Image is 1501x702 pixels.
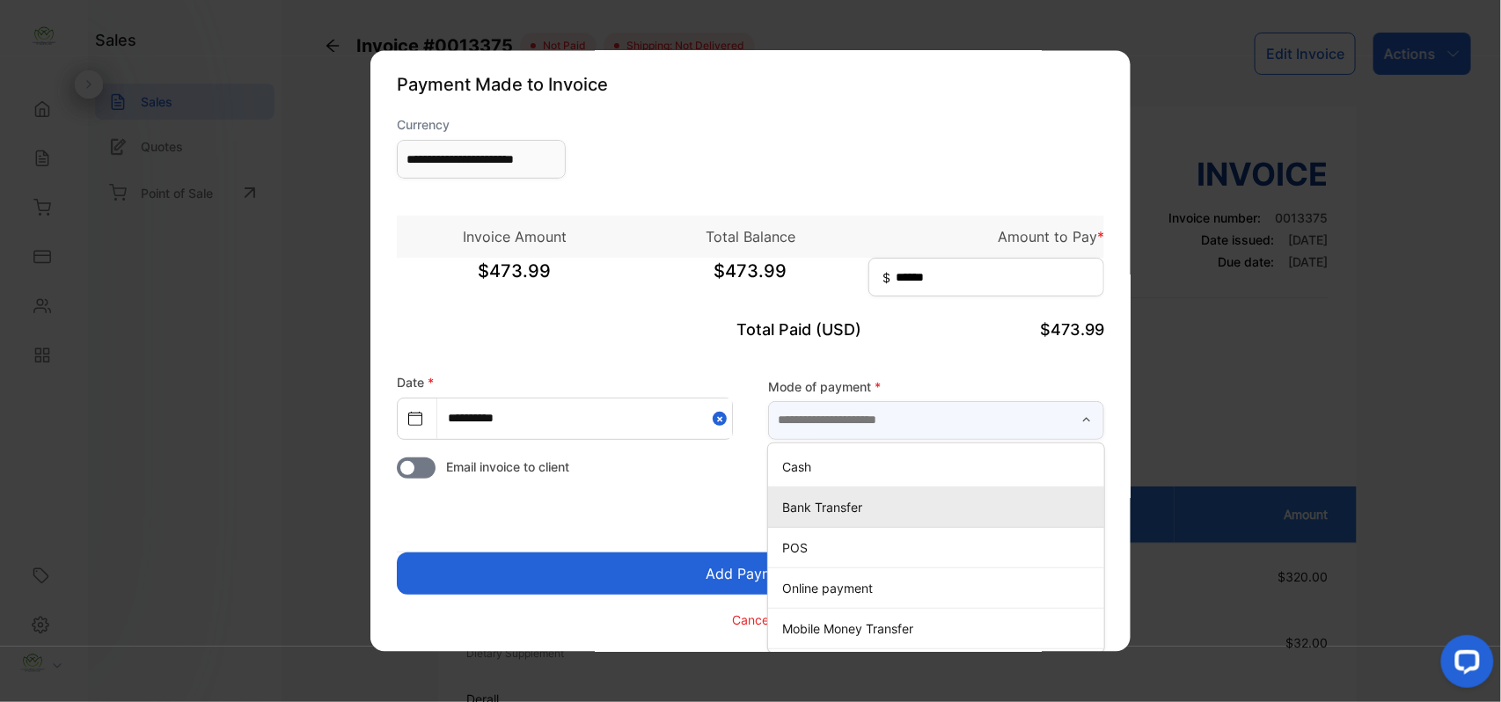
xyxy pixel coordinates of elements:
p: Online payment [782,579,1097,597]
iframe: LiveChat chat widget [1427,628,1501,702]
button: Close [713,399,732,439]
p: Cash [782,457,1097,476]
label: Date [397,376,434,391]
span: $ [882,269,890,288]
span: Email invoice to client [446,458,569,477]
p: Amount to Pay [868,227,1104,248]
p: Total Balance [633,227,868,248]
p: Payment Made to Invoice [397,72,1104,99]
p: Cancel [733,611,772,629]
span: $473.99 [633,259,868,303]
p: POS [782,538,1097,557]
label: Mode of payment [768,377,1104,396]
p: Total Paid (USD) [633,318,868,342]
span: $473.99 [397,259,633,303]
span: $473.99 [1040,321,1104,340]
p: Invoice Amount [397,227,633,248]
p: Bank Transfer [782,498,1097,516]
p: Mobile Money Transfer [782,619,1097,638]
label: Currency [397,116,566,135]
button: Add Payment [397,553,1104,596]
